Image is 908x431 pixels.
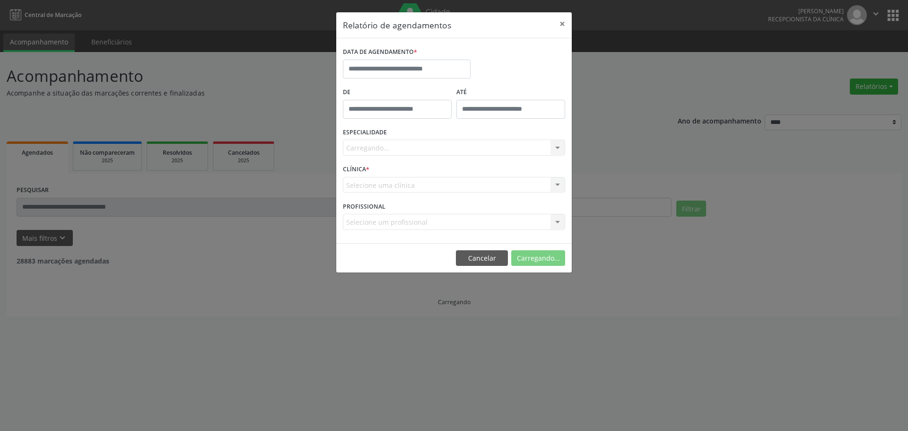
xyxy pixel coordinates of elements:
label: CLÍNICA [343,162,369,177]
button: Cancelar [456,250,508,266]
h5: Relatório de agendamentos [343,19,451,31]
label: DATA DE AGENDAMENTO [343,45,417,60]
button: Carregando... [511,250,565,266]
label: PROFISSIONAL [343,199,385,214]
label: De [343,85,452,100]
label: ESPECIALIDADE [343,125,387,140]
button: Close [553,12,572,35]
label: ATÉ [456,85,565,100]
